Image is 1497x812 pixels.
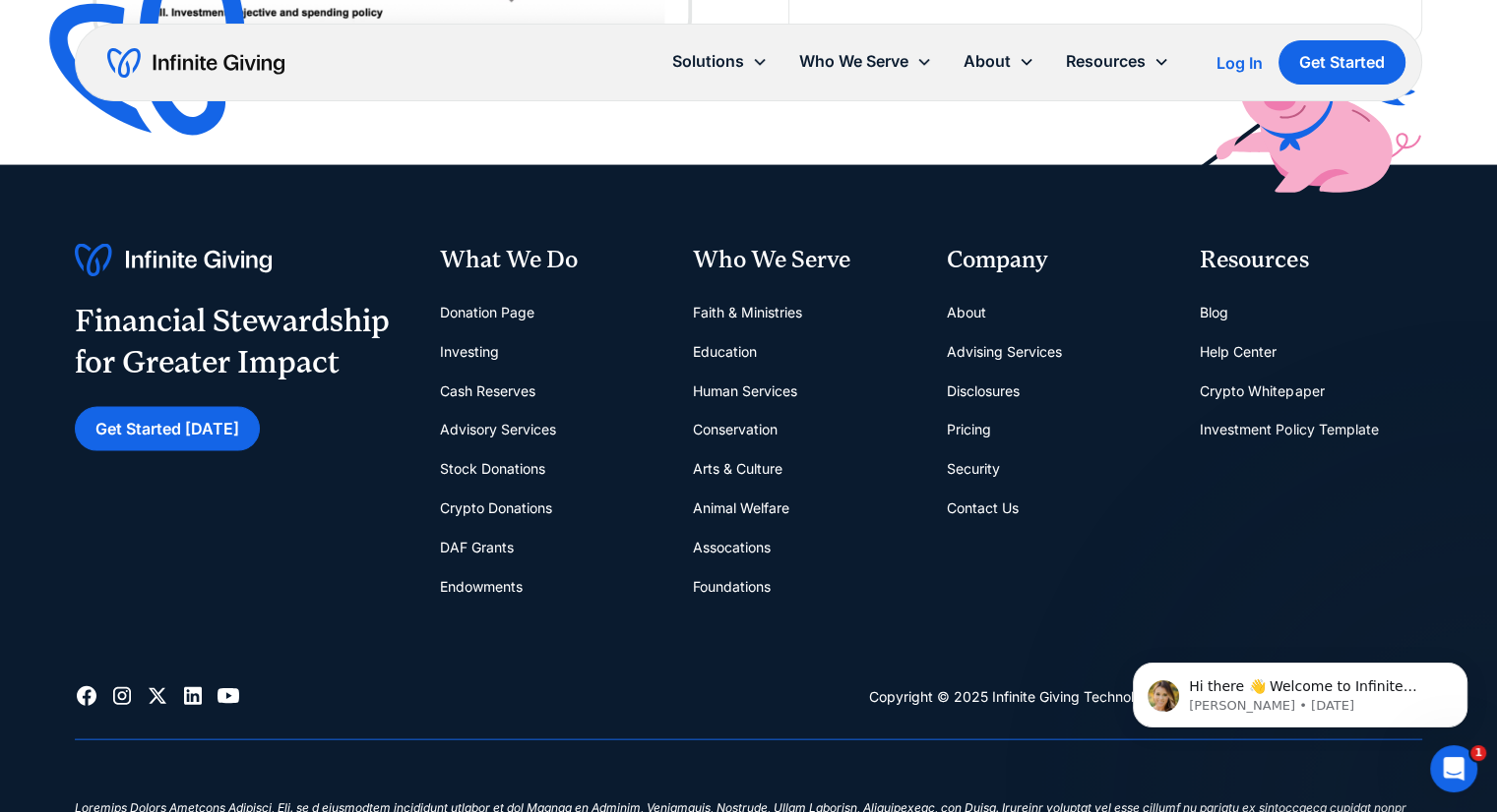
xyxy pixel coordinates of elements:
[1200,244,1422,277] div: Resources
[947,489,1019,528] a: Contact Us
[439,410,555,449] a: Advisory Services
[948,40,1050,83] div: About
[1216,55,1263,71] div: Log In
[1216,51,1263,75] a: Log In
[693,489,789,528] a: Animal Welfare
[439,293,533,332] a: Donation Page
[75,772,1422,798] div: ‍‍‍
[1200,372,1324,411] a: Crypto Whitepaper
[1279,40,1405,85] a: Get Started
[439,449,544,489] a: Stock Donations
[783,40,948,83] div: Who We Serve
[1200,332,1277,372] a: Help Center
[693,449,782,489] a: Arts & Culture
[693,332,757,372] a: Education
[439,567,522,607] a: Endowments
[439,528,513,567] a: DAF Grants
[869,685,1200,709] div: Copyright © 2025 Infinite Giving Technologies, Inc.
[439,244,661,277] div: What We Do
[1066,48,1146,75] div: Resources
[1430,745,1477,792] iframe: Intercom live chat
[693,528,771,567] a: Assocations
[107,47,284,79] a: home
[947,410,991,449] a: Pricing
[75,301,390,382] div: Financial Stewardship for Greater Impact
[1103,621,1497,759] iframe: Intercom notifications message
[75,407,260,451] a: Get Started [DATE]
[799,48,908,75] div: Who We Serve
[672,48,744,75] div: Solutions
[693,567,771,607] a: Foundations
[693,410,778,449] a: Conservation
[947,372,1020,411] a: Disclosures
[693,372,797,411] a: Human Services
[439,489,551,528] a: Crypto Donations
[947,244,1169,277] div: Company
[439,372,534,411] a: Cash Reserves
[1470,745,1486,761] span: 1
[1200,410,1378,449] a: Investment Policy Template
[1050,40,1185,83] div: Resources
[947,449,1000,489] a: Security
[947,332,1062,372] a: Advising Services
[1200,293,1228,332] a: Blog
[947,293,986,332] a: About
[439,332,498,372] a: Investing
[964,48,1011,75] div: About
[656,40,783,83] div: Solutions
[693,244,915,277] div: Who We Serve
[693,293,802,332] a: Faith & Ministries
